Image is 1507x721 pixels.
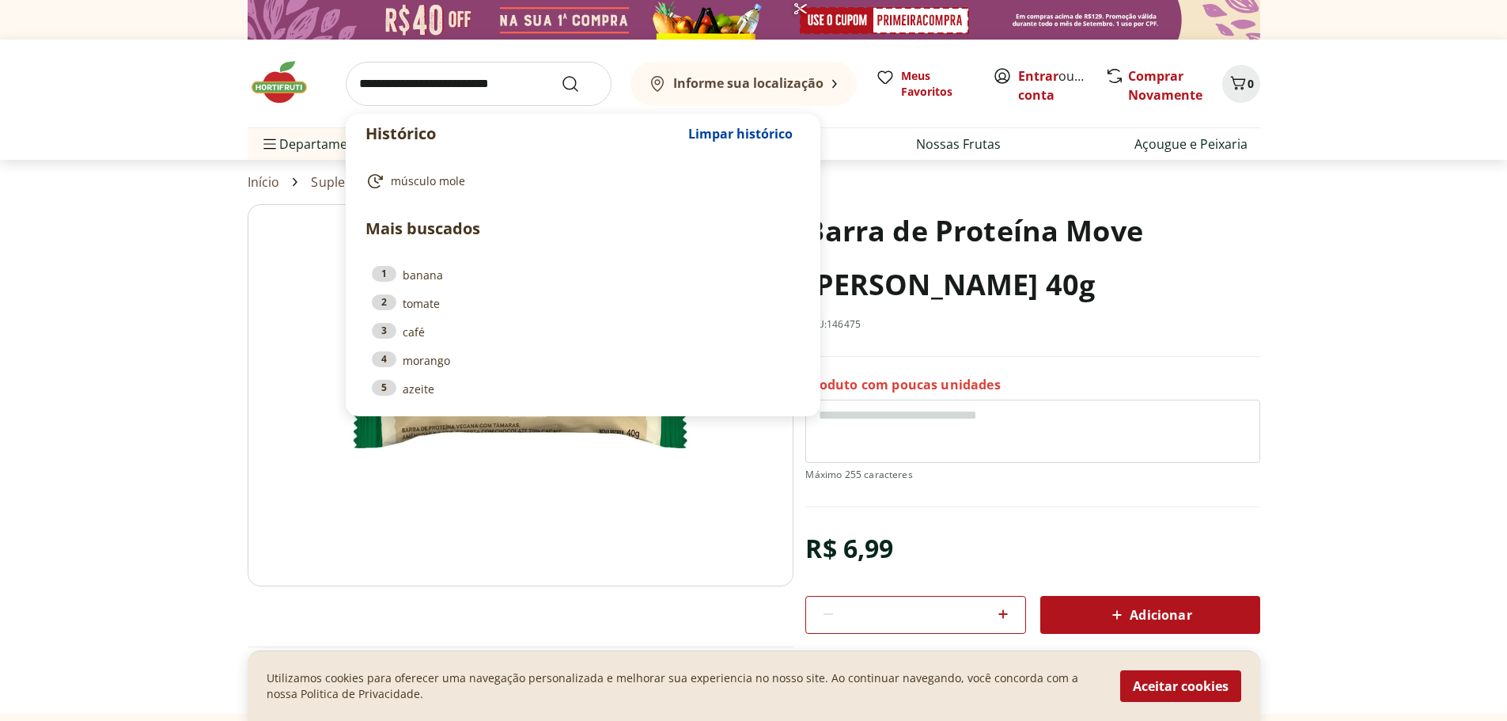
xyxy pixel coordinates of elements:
[630,62,857,106] button: Informe sua localização
[365,217,801,241] p: Mais buscados
[916,135,1001,154] a: Nossas Frutas
[248,204,793,586] img: Barra de Proteína Move Coco Hart's 40g
[876,68,974,100] a: Meus Favoritos
[372,266,396,282] div: 1
[1128,67,1202,104] a: Comprar Novamente
[391,173,465,189] span: músculo mole
[805,204,1259,312] h1: Barra de Proteína Move [PERSON_NAME] 40g
[372,294,396,310] div: 2
[673,74,824,92] b: Informe sua localização
[805,526,893,571] div: R$ 6,99
[372,351,396,367] div: 4
[1018,66,1089,104] span: ou
[561,74,599,93] button: Submit Search
[1040,596,1260,634] button: Adicionar
[680,115,801,153] button: Limpar histórico
[311,175,392,189] a: Suplementos
[1108,605,1191,624] span: Adicionar
[346,62,612,106] input: search
[1120,670,1241,702] button: Aceitar cookies
[365,172,794,191] a: músculo mole
[372,351,794,369] a: 4morango
[267,670,1101,702] p: Utilizamos cookies para oferecer uma navegação personalizada e melhorar sua experiencia no nosso ...
[248,59,327,106] img: Hortifruti
[248,175,280,189] a: Início
[372,380,794,397] a: 5azeite
[372,266,794,283] a: 1banana
[901,68,974,100] span: Meus Favoritos
[260,125,374,163] span: Departamentos
[1222,65,1260,103] button: Carrinho
[1134,135,1248,154] a: Açougue e Peixaria
[372,323,396,339] div: 3
[372,323,794,340] a: 3café
[1018,67,1105,104] a: Criar conta
[1248,76,1254,91] span: 0
[805,376,1000,393] p: Produto com poucas unidades
[372,294,794,312] a: 2tomate
[260,125,279,163] button: Menu
[1018,67,1058,85] a: Entrar
[805,318,861,331] p: SKU: 146475
[688,127,793,140] span: Limpar histórico
[372,380,396,396] div: 5
[365,123,680,145] p: Histórico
